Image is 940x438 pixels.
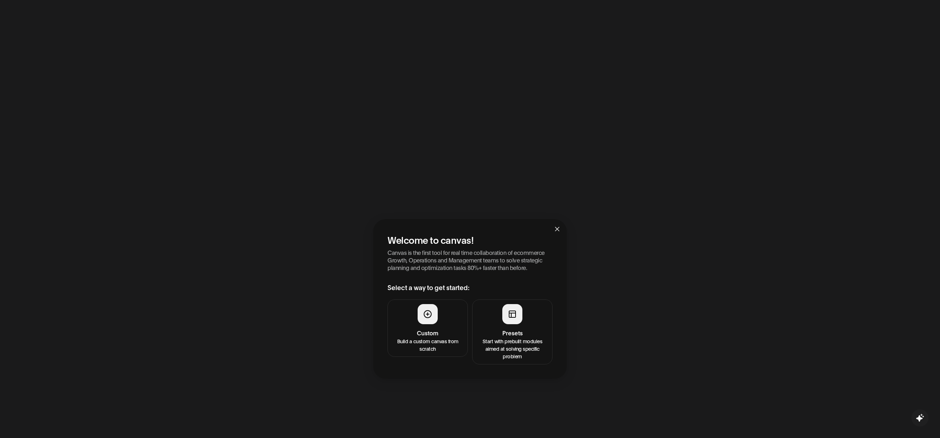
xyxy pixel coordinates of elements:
h2: Welcome to canvas! [387,233,553,246]
button: CustomBuild a custom canvas from scratch [387,299,468,357]
h3: Select a way to get started: [387,283,553,292]
button: PresetsStart with prebuilt modules aimed at solving specific problem [472,299,553,364]
p: Canvas is the first tool for real time collaboration of ecommerce Growth, Operations and Manageme... [387,248,553,271]
span: close [554,226,560,232]
h4: Custom [392,328,463,337]
p: Start with prebuilt modules aimed at solving specific problem [477,337,548,360]
button: Close [547,219,567,238]
p: Build a custom canvas from scratch [392,337,463,352]
h4: Presets [477,328,548,337]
